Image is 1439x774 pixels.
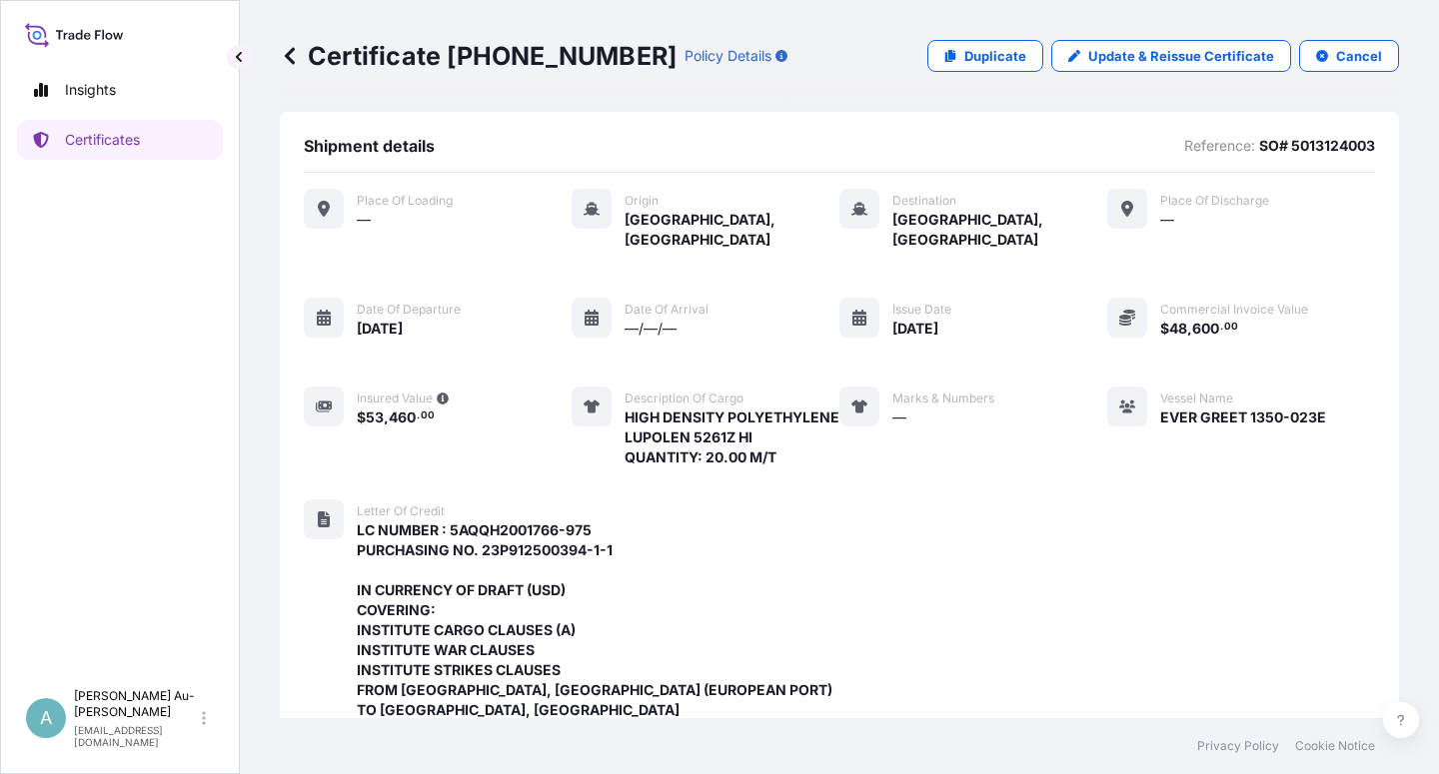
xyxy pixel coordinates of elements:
[357,503,445,519] span: Letter of Credit
[1184,136,1255,156] p: Reference:
[1187,322,1192,336] span: ,
[65,130,140,150] p: Certificates
[417,412,420,419] span: .
[892,302,951,318] span: Issue Date
[625,302,709,318] span: Date of arrival
[421,412,435,419] span: 00
[1295,738,1375,754] a: Cookie Notice
[1160,407,1326,427] span: EVER GREET 1350-023E
[964,46,1026,66] p: Duplicate
[892,407,906,427] span: —
[1220,324,1223,331] span: .
[17,120,223,160] a: Certificates
[357,302,461,318] span: Date of departure
[1160,322,1169,336] span: $
[1051,40,1291,72] a: Update & Reissue Certificate
[625,210,839,250] span: [GEOGRAPHIC_DATA], [GEOGRAPHIC_DATA]
[1160,193,1269,209] span: Place of discharge
[625,407,839,467] span: HIGH DENSITY POLYETHYLENE LUPOLEN 5261Z HI QUANTITY: 20.00 M/T
[1160,390,1233,406] span: Vessel Name
[1192,322,1219,336] span: 600
[74,688,198,720] p: [PERSON_NAME] Au-[PERSON_NAME]
[40,708,52,728] span: A
[1336,46,1382,66] p: Cancel
[357,319,403,339] span: [DATE]
[892,193,956,209] span: Destination
[357,410,366,424] span: $
[1160,210,1174,230] span: —
[384,410,389,424] span: ,
[927,40,1043,72] a: Duplicate
[1169,322,1187,336] span: 48
[1299,40,1399,72] button: Cancel
[357,193,453,209] span: Place of Loading
[625,193,659,209] span: Origin
[1224,324,1238,331] span: 00
[280,40,677,72] p: Certificate [PHONE_NUMBER]
[357,390,433,406] span: Insured Value
[17,70,223,110] a: Insights
[1259,136,1375,156] p: SO# 5013124003
[1197,738,1279,754] a: Privacy Policy
[685,46,771,66] p: Policy Details
[1088,46,1274,66] p: Update & Reissue Certificate
[74,724,198,748] p: [EMAIL_ADDRESS][DOMAIN_NAME]
[366,410,384,424] span: 53
[892,210,1107,250] span: [GEOGRAPHIC_DATA], [GEOGRAPHIC_DATA]
[389,410,416,424] span: 460
[357,210,371,230] span: —
[625,319,677,339] span: —/—/—
[1160,302,1308,318] span: Commercial Invoice Value
[892,319,938,339] span: [DATE]
[304,136,435,156] span: Shipment details
[625,390,743,406] span: Description of cargo
[892,390,994,406] span: Marks & Numbers
[65,80,116,100] p: Insights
